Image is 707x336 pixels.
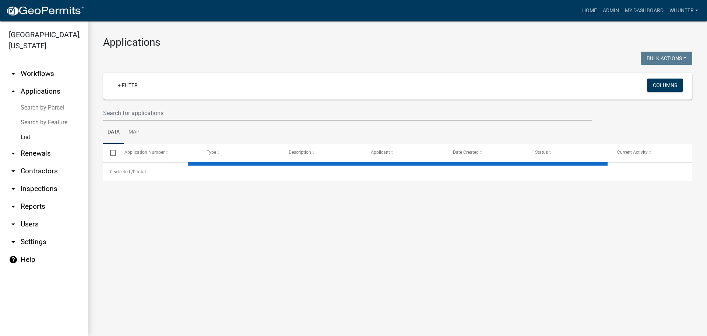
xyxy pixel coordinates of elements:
datatable-header-cell: Application Number [117,144,199,162]
a: whunter [666,4,701,18]
span: Current Activity [617,150,648,155]
h3: Applications [103,36,692,49]
i: arrow_drop_down [9,167,18,176]
input: Search for applications [103,105,592,121]
button: Bulk Actions [641,52,692,65]
a: My Dashboard [622,4,666,18]
a: Map [124,121,144,144]
span: Application Number [124,150,165,155]
datatable-header-cell: Date Created [446,144,528,162]
datatable-header-cell: Type [199,144,281,162]
i: help [9,255,18,264]
a: Home [579,4,600,18]
button: Columns [647,79,683,92]
span: Description [289,150,311,155]
span: Applicant [371,150,390,155]
datatable-header-cell: Status [528,144,610,162]
span: 0 selected / [110,169,133,174]
i: arrow_drop_up [9,87,18,96]
span: Date Created [453,150,479,155]
i: arrow_drop_down [9,238,18,246]
datatable-header-cell: Applicant [364,144,446,162]
a: + Filter [112,79,144,92]
span: Status [535,150,548,155]
datatable-header-cell: Select [103,144,117,162]
div: 0 total [103,163,692,181]
i: arrow_drop_down [9,149,18,158]
i: arrow_drop_down [9,220,18,229]
datatable-header-cell: Current Activity [610,144,692,162]
i: arrow_drop_down [9,202,18,211]
i: arrow_drop_down [9,69,18,78]
datatable-header-cell: Description [282,144,364,162]
a: Admin [600,4,622,18]
span: Type [207,150,216,155]
a: Data [103,121,124,144]
i: arrow_drop_down [9,184,18,193]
